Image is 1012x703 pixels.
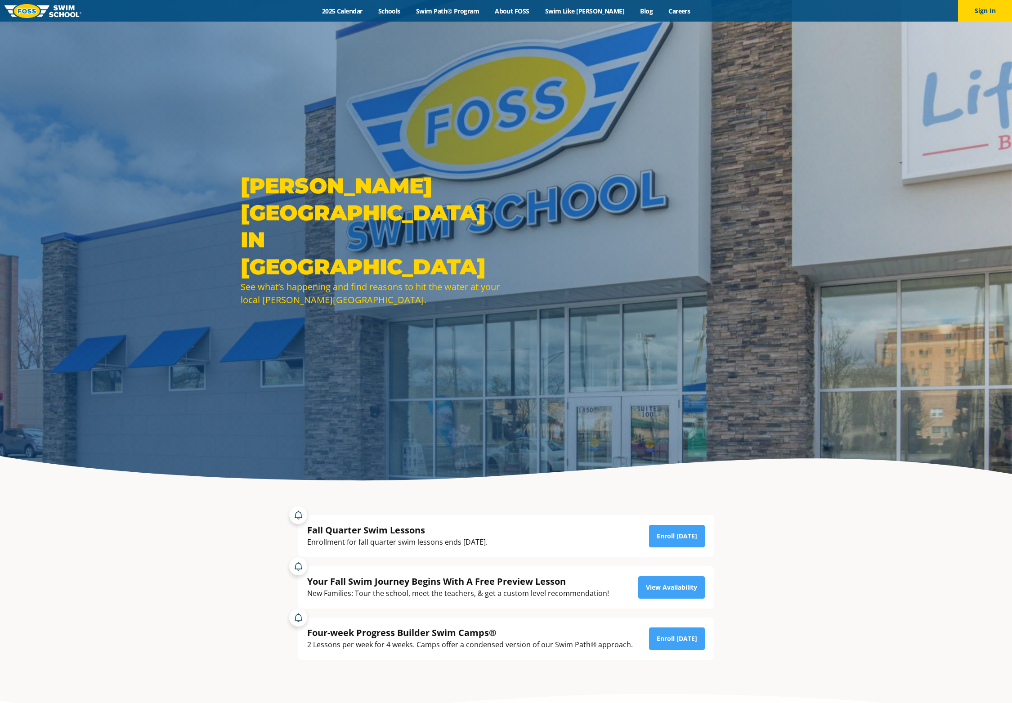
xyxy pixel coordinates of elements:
[649,627,705,650] a: Enroll [DATE]
[307,524,488,536] div: Fall Quarter Swim Lessons
[537,7,632,15] a: Swim Like [PERSON_NAME]
[487,7,537,15] a: About FOSS
[661,7,698,15] a: Careers
[307,587,609,600] div: New Families: Tour the school, meet the teachers, & get a custom level recommendation!
[314,7,370,15] a: 2025 Calendar
[408,7,487,15] a: Swim Path® Program
[241,172,502,280] h1: [PERSON_NAME][GEOGRAPHIC_DATA] in [GEOGRAPHIC_DATA]
[307,639,633,651] div: 2 Lessons per week for 4 weeks. Camps offer a condensed version of our Swim Path® approach.
[307,627,633,639] div: Four-week Progress Builder Swim Camps®
[241,280,502,306] div: See what’s happening and find reasons to hit the water at your local [PERSON_NAME][GEOGRAPHIC_DATA].
[4,4,81,18] img: FOSS Swim School Logo
[370,7,408,15] a: Schools
[307,575,609,587] div: Your Fall Swim Journey Begins With A Free Preview Lesson
[638,576,705,599] a: View Availability
[632,7,661,15] a: Blog
[649,525,705,547] a: Enroll [DATE]
[307,536,488,548] div: Enrollment for fall quarter swim lessons ends [DATE].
